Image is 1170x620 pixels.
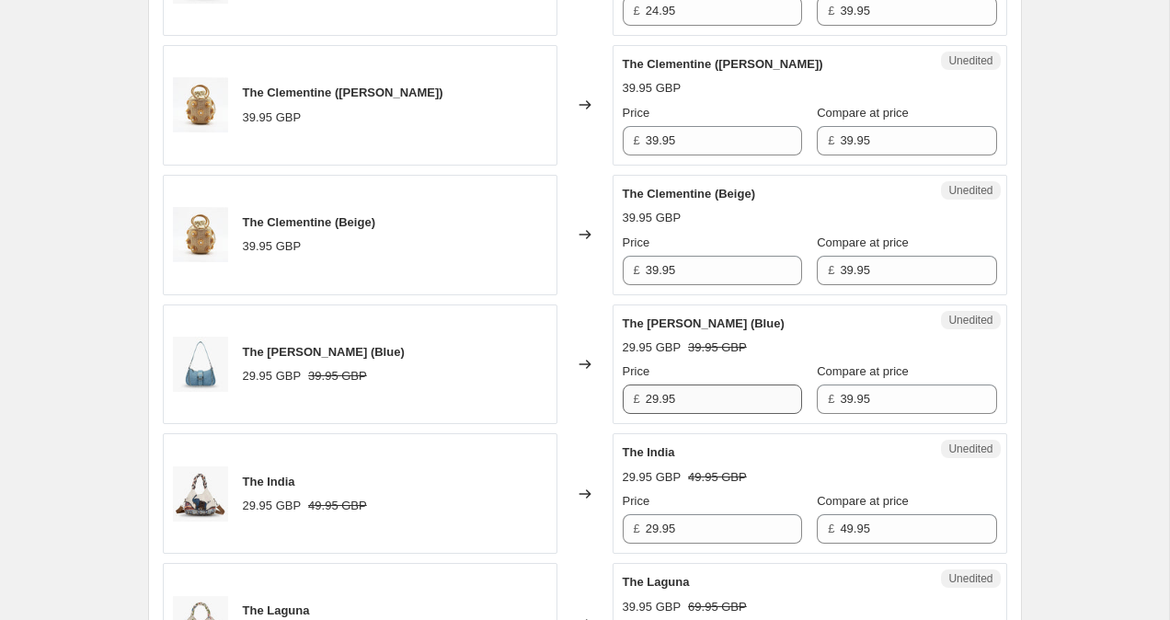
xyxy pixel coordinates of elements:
span: The [PERSON_NAME] (Blue) [623,316,785,330]
strike: 49.95 GBP [688,468,747,487]
div: 39.95 GBP [623,598,682,616]
span: The [PERSON_NAME] (Blue) [243,345,405,359]
img: clem_80x.jpg [173,207,228,262]
span: Unedited [948,571,992,586]
span: Price [623,235,650,249]
span: The India [243,475,295,488]
span: £ [634,392,640,406]
span: £ [828,133,834,147]
span: £ [828,522,834,535]
span: Compare at price [817,235,909,249]
span: Compare at price [817,106,909,120]
span: £ [828,392,834,406]
span: The Clementine (Beige) [243,215,375,229]
span: £ [828,263,834,277]
span: The Clementine (Beige) [623,187,755,201]
span: Compare at price [817,494,909,508]
img: clem_80x.jpg [173,77,228,132]
div: 29.95 GBP [243,367,302,385]
span: £ [828,4,834,17]
span: Price [623,106,650,120]
strike: 69.95 GBP [688,598,747,616]
span: £ [634,133,640,147]
span: The Laguna [623,575,690,589]
strike: 49.95 GBP [308,497,367,515]
span: The India [623,445,675,459]
div: 29.95 GBP [243,497,302,515]
span: £ [634,4,640,17]
div: 39.95 GBP [243,109,302,127]
span: Unedited [948,183,992,198]
div: 39.95 GBP [243,237,302,256]
div: 29.95 GBP [623,468,682,487]
img: Jean_Light_Blue_80x.jpg [173,337,228,392]
span: The Laguna [243,603,310,617]
div: 39.95 GBP [623,79,682,98]
span: The Clementine ([PERSON_NAME]) [243,86,443,99]
span: Unedited [948,53,992,68]
span: Compare at price [817,364,909,378]
div: 29.95 GBP [623,339,682,357]
strike: 39.95 GBP [308,367,367,385]
span: Price [623,364,650,378]
img: c5a54720-e7f8-427b-8640-edf5eba5eae6_1_80x.jpg [173,466,228,522]
span: The Clementine ([PERSON_NAME]) [623,57,823,71]
span: Price [623,494,650,508]
span: £ [634,263,640,277]
span: Unedited [948,442,992,456]
strike: 39.95 GBP [688,339,747,357]
span: £ [634,522,640,535]
span: Unedited [948,313,992,327]
div: 39.95 GBP [623,209,682,227]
